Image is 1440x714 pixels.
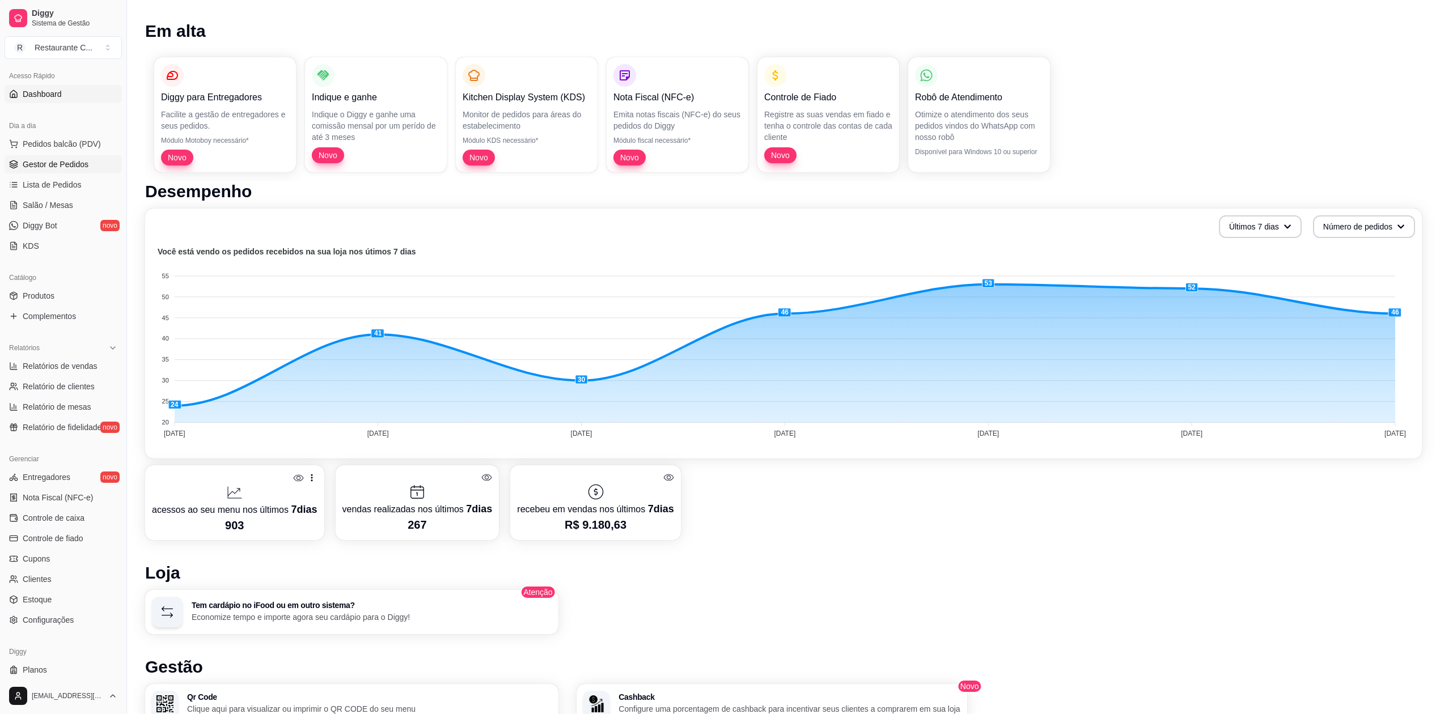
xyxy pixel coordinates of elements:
a: Dashboard [5,85,122,103]
span: R [14,42,26,53]
button: Kitchen Display System (KDS)Monitor de pedidos para áreas do estabelecimentoMódulo KDS necessário... [456,57,598,172]
span: Relatório de fidelidade [23,422,101,433]
p: recebeu em vendas nos últimos [517,501,674,517]
span: 7 dias [466,503,492,515]
span: Sistema de Gestão [32,19,117,28]
tspan: [DATE] [571,430,592,437]
p: Facilite a gestão de entregadores e seus pedidos. [161,109,289,131]
span: Relatórios [9,343,40,352]
tspan: 30 [162,377,169,384]
span: Novo [766,150,794,161]
span: Diggy Bot [23,220,57,231]
span: Estoque [23,594,52,605]
p: Emita notas fiscais (NFC-e) do seus pedidos do Diggy [613,109,742,131]
p: Otimize o atendimento dos seus pedidos vindos do WhatsApp com nosso robô [915,109,1043,143]
button: Indique e ganheIndique o Diggy e ganhe uma comissão mensal por um perído de até 3 mesesNovo [305,57,447,172]
span: Complementos [23,311,76,322]
a: Entregadoresnovo [5,468,122,486]
span: Controle de caixa [23,512,84,524]
text: Você está vendo os pedidos recebidos na sua loja nos útimos 7 dias [158,247,416,256]
div: Gerenciar [5,450,122,468]
span: Configurações [23,614,74,626]
tspan: 20 [162,419,169,426]
button: Nota Fiscal (NFC-e)Emita notas fiscais (NFC-e) do seus pedidos do DiggyMódulo fiscal necessário*Novo [607,57,748,172]
a: Produtos [5,287,122,305]
a: Clientes [5,570,122,588]
img: Cashback [588,695,605,712]
a: Controle de caixa [5,509,122,527]
span: Relatório de mesas [23,401,91,413]
span: Gestor de Pedidos [23,159,88,170]
a: Relatórios de vendas [5,357,122,375]
button: Diggy para EntregadoresFacilite a gestão de entregadores e seus pedidos.Módulo Motoboy necessário... [154,57,296,172]
span: Controle de fiado [23,533,83,544]
a: Lista de Pedidos [5,176,122,194]
tspan: 55 [162,273,169,279]
span: Novo [314,150,342,161]
img: Qr Code [156,695,173,712]
span: 7 dias [291,504,317,515]
span: Novo [163,152,191,163]
button: Controle de FiadoRegistre as suas vendas em fiado e tenha o controle das contas de cada clienteNovo [757,57,899,172]
span: [EMAIL_ADDRESS][DOMAIN_NAME] [32,691,104,700]
tspan: [DATE] [1384,430,1406,437]
p: Diggy para Entregadores [161,91,289,104]
p: R$ 9.180,63 [517,517,674,533]
a: DiggySistema de Gestão [5,5,122,32]
h3: Qr Code [187,693,552,701]
tspan: [DATE] [1181,430,1202,437]
h1: Desempenho [145,181,1422,202]
p: Controle de Fiado [764,91,892,104]
p: Economize tempo e importe agora seu cardápio para o Diggy! [192,611,552,623]
a: KDS [5,237,122,255]
tspan: [DATE] [367,430,389,437]
p: Disponível para Windows 10 ou superior [915,147,1043,156]
p: Módulo Motoboy necessário* [161,136,289,145]
span: Entregadores [23,471,70,483]
a: Cupons [5,550,122,568]
span: Relatório de clientes [23,381,95,392]
span: Planos [23,664,47,675]
span: Produtos [23,290,54,301]
p: acessos ao seu menu nos últimos [152,501,317,517]
p: Indique e ganhe [312,91,440,104]
a: Diggy Botnovo [5,216,122,235]
a: Estoque [5,590,122,609]
div: Diggy [5,643,122,661]
a: Nota Fiscal (NFC-e) [5,488,122,507]
a: Complementos [5,307,122,325]
span: 7 dias [648,503,674,515]
tspan: [DATE] [164,430,185,437]
p: 903 [152,517,317,533]
p: vendas realizadas nos últimos [342,501,493,517]
tspan: 25 [162,398,169,405]
span: Relatórios de vendas [23,360,98,372]
button: Robô de AtendimentoOtimize o atendimento dos seus pedidos vindos do WhatsApp com nosso robôDispon... [908,57,1050,172]
h3: Tem cardápio no iFood ou em outro sistema? [192,601,552,609]
tspan: 50 [162,294,169,300]
p: 267 [342,517,493,533]
p: Kitchen Display System (KDS) [463,91,591,104]
p: Monitor de pedidos para áreas do estabelecimento [463,109,591,131]
tspan: 45 [162,314,169,321]
p: Nota Fiscal (NFC-e) [613,91,742,104]
span: Pedidos balcão (PDV) [23,138,101,150]
button: Pedidos balcão (PDV) [5,135,122,153]
span: Novo [957,679,982,693]
h1: Loja [145,563,1422,583]
p: Indique o Diggy e ganhe uma comissão mensal por um perído de até 3 meses [312,109,440,143]
tspan: 35 [162,356,169,363]
a: Salão / Mesas [5,196,122,214]
span: Nota Fiscal (NFC-e) [23,492,93,503]
div: Dia a dia [5,117,122,135]
tspan: 40 [162,335,169,342]
div: Acesso Rápido [5,67,122,85]
a: Configurações [5,611,122,629]
span: KDS [23,240,39,252]
span: Diggy [32,8,117,19]
div: Catálogo [5,269,122,287]
span: Novo [616,152,643,163]
a: Relatório de fidelidadenovo [5,418,122,436]
button: Número de pedidos [1313,215,1415,238]
p: Registre as suas vendas em fiado e tenha o controle das contas de cada cliente [764,109,892,143]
